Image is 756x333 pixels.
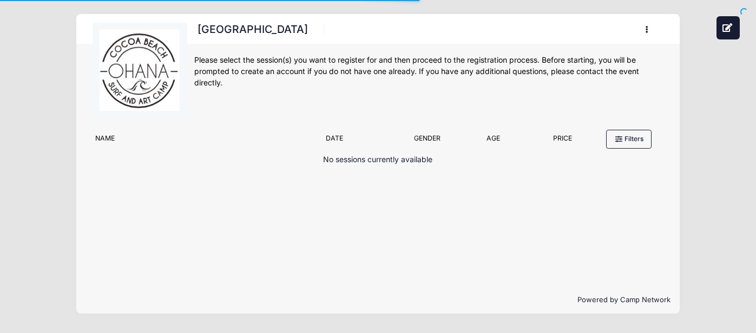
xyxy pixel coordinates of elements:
div: Price [528,134,597,149]
h1: [GEOGRAPHIC_DATA] [194,20,312,39]
div: Gender [395,134,458,149]
button: Filters [606,130,652,148]
div: Age [459,134,528,149]
p: Powered by Camp Network [86,295,671,305]
img: logo [99,30,180,111]
div: Please select the session(s) you want to register for and then proceed to the registration proces... [194,55,664,89]
p: No sessions currently available [323,154,432,165]
div: Name [90,134,320,149]
div: Date [320,134,395,149]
